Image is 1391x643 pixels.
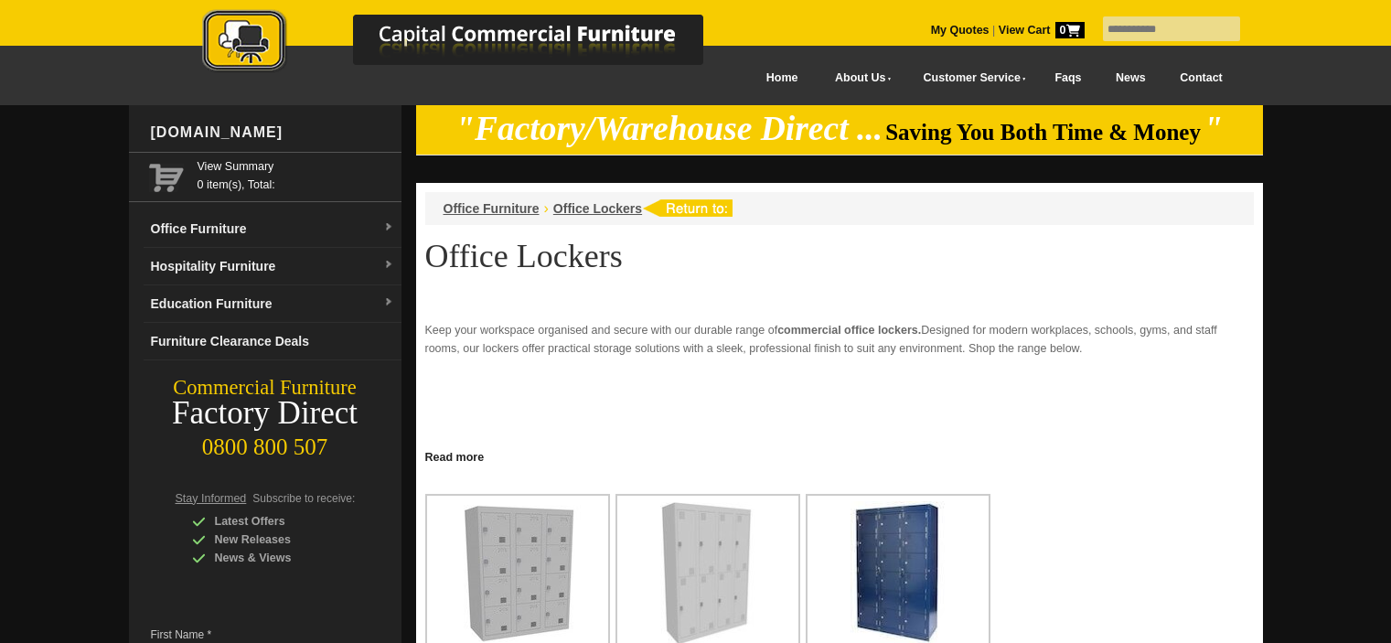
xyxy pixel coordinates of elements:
[152,9,792,76] img: Capital Commercial Furniture Logo
[1204,110,1223,147] em: "
[444,201,540,216] a: Office Furniture
[553,201,642,216] a: Office Lockers
[383,297,394,308] img: dropdown
[425,239,1254,273] h1: Office Lockers
[1098,58,1162,99] a: News
[455,110,883,147] em: "Factory/Warehouse Direct ...
[903,58,1037,99] a: Customer Service
[642,199,733,217] img: return to
[931,24,990,37] a: My Quotes
[152,9,792,81] a: Capital Commercial Furniture Logo
[129,425,401,460] div: 0800 800 507
[144,323,401,360] a: Furniture Clearance Deals
[1055,22,1085,38] span: 0
[1038,58,1099,99] a: Faqs
[129,401,401,426] div: Factory Direct
[144,105,401,160] div: [DOMAIN_NAME]
[383,222,394,233] img: dropdown
[1162,58,1239,99] a: Contact
[129,375,401,401] div: Commercial Furniture
[416,444,1263,466] a: Click to read more
[198,157,394,176] a: View Summary
[144,285,401,323] a: Education Furnituredropdown
[144,248,401,285] a: Hospitality Furnituredropdown
[192,512,366,530] div: Latest Offers
[999,24,1085,37] strong: View Cart
[144,210,401,248] a: Office Furnituredropdown
[777,324,921,337] strong: commercial office lockers.
[425,321,1254,358] p: Keep your workspace organised and secure with our durable range of Designed for modern workplaces...
[383,260,394,271] img: dropdown
[192,549,366,567] div: News & Views
[885,120,1201,145] span: Saving You Both Time & Money
[815,58,903,99] a: About Us
[995,24,1084,37] a: View Cart0
[449,505,586,642] img: Alpha Lockers Imported
[192,530,366,549] div: New Releases
[252,492,355,505] span: Subscribe to receive:
[198,157,394,191] span: 0 item(s), Total:
[544,199,549,218] li: ›
[176,492,247,505] span: Stay Informed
